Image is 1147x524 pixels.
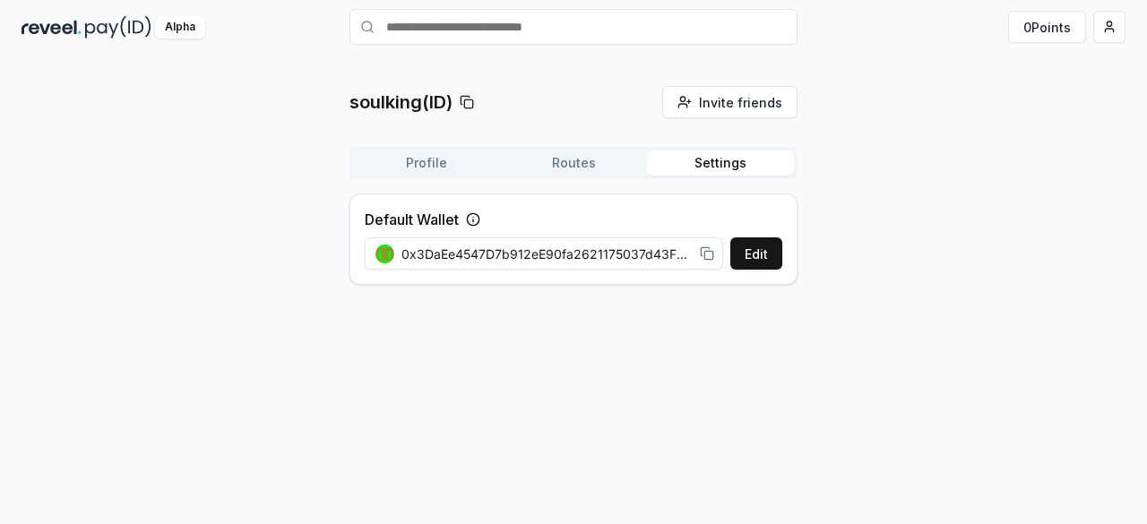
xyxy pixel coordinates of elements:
label: Default Wallet [365,209,459,230]
img: reveel_dark [22,16,82,39]
div: Alpha [155,16,205,39]
span: Invite friends [699,93,782,112]
button: Routes [500,150,647,176]
button: 0Points [1008,11,1086,43]
span: 0x3DaEe4547D7b912eE90fa2621175037d43Fb8aA8 [401,245,693,263]
img: pay_id [85,16,151,39]
button: Settings [647,150,794,176]
button: Invite friends [662,86,798,118]
p: soulking(ID) [349,90,453,115]
button: Edit [730,237,782,270]
button: Profile [353,150,500,176]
